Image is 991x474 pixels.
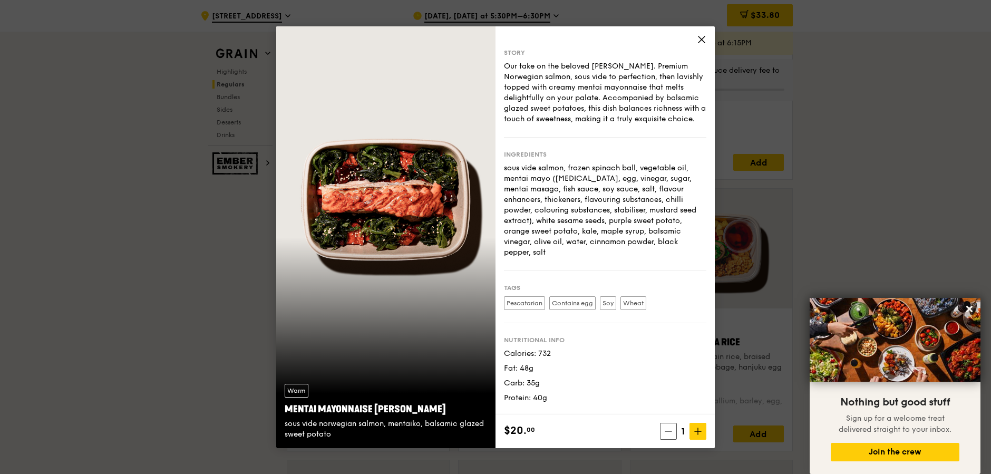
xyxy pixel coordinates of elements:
[504,363,706,374] div: Fat: 48g
[600,296,616,310] label: Soy
[839,414,951,434] span: Sign up for a welcome treat delivered straight to your inbox.
[620,296,646,310] label: Wheat
[504,163,706,258] div: sous vide salmon, frozen spinach ball, vegetable oil, mentai mayo ([MEDICAL_DATA], egg, vinegar, ...
[504,393,706,403] div: Protein: 40g
[961,301,978,317] button: Close
[831,443,959,461] button: Join the crew
[504,349,706,359] div: Calories: 732
[677,424,689,439] span: 1
[285,419,487,440] div: sous vide norwegian salmon, mentaiko, balsamic glazed sweet potato
[549,296,596,310] label: Contains egg
[504,150,706,159] div: Ingredients
[504,336,706,344] div: Nutritional info
[504,423,527,439] span: $20.
[504,296,545,310] label: Pescatarian
[504,284,706,292] div: Tags
[285,402,487,417] div: Mentai Mayonnaise [PERSON_NAME]
[527,425,535,434] span: 00
[504,49,706,57] div: Story
[840,396,950,409] span: Nothing but good stuff
[285,384,308,398] div: Warm
[504,378,706,389] div: Carb: 35g
[810,298,980,382] img: DSC07876-Edit02-Large.jpeg
[504,61,706,124] div: Our take on the beloved [PERSON_NAME]. Premium Norwegian salmon, sous vide to perfection, then la...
